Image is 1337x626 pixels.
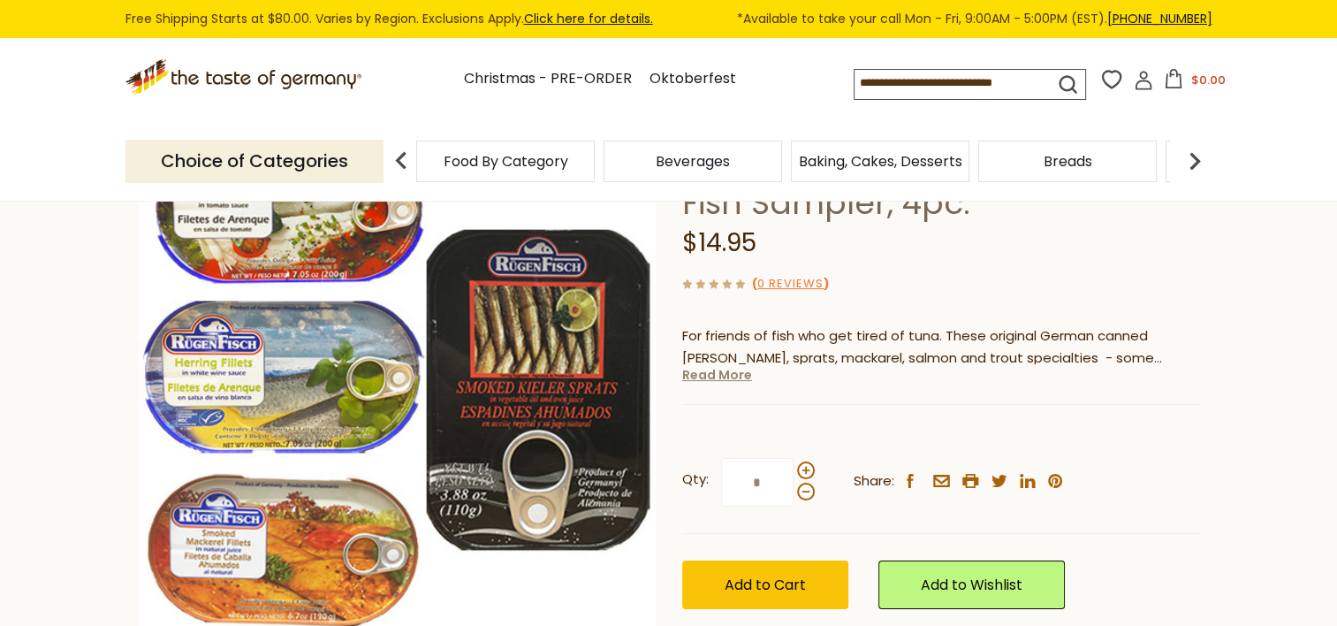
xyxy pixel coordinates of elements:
a: Baking, Cakes, Desserts [799,155,962,168]
a: Beverages [656,155,730,168]
a: [PHONE_NUMBER] [1107,10,1212,27]
a: Breads [1044,155,1092,168]
a: Read More [682,366,752,384]
a: 0 Reviews [757,275,824,294]
a: Add to Wishlist [878,561,1065,609]
img: previous arrow [384,143,419,179]
span: Add to Cart [725,575,806,595]
span: $14.95 [682,225,756,260]
button: Add to Cart [682,561,848,609]
input: Qty: [721,458,794,507]
button: $0.00 [1157,69,1232,95]
img: next arrow [1177,143,1212,179]
span: *Available to take your call Mon - Fri, 9:00AM - 5:00PM (EST). [737,9,1212,29]
span: Share: [854,470,894,492]
span: ( ) [752,275,829,292]
a: Christmas - PRE-ORDER [464,67,632,91]
div: Free Shipping Starts at $80.00. Varies by Region. Exclusions Apply. [125,9,1212,29]
p: Choice of Categories [125,140,384,183]
a: Click here for details. [524,10,653,27]
a: Food By Category [444,155,568,168]
a: Oktoberfest [650,67,736,91]
span: $0.00 [1190,72,1225,88]
h1: Ruegenfisch Baltic Sea Canned Fish Sampler, 4pc. [682,143,1199,223]
p: For friends of fish who get tired of tuna. These original German canned [PERSON_NAME], sprats, ma... [682,325,1199,370]
strong: Qty: [682,469,709,491]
